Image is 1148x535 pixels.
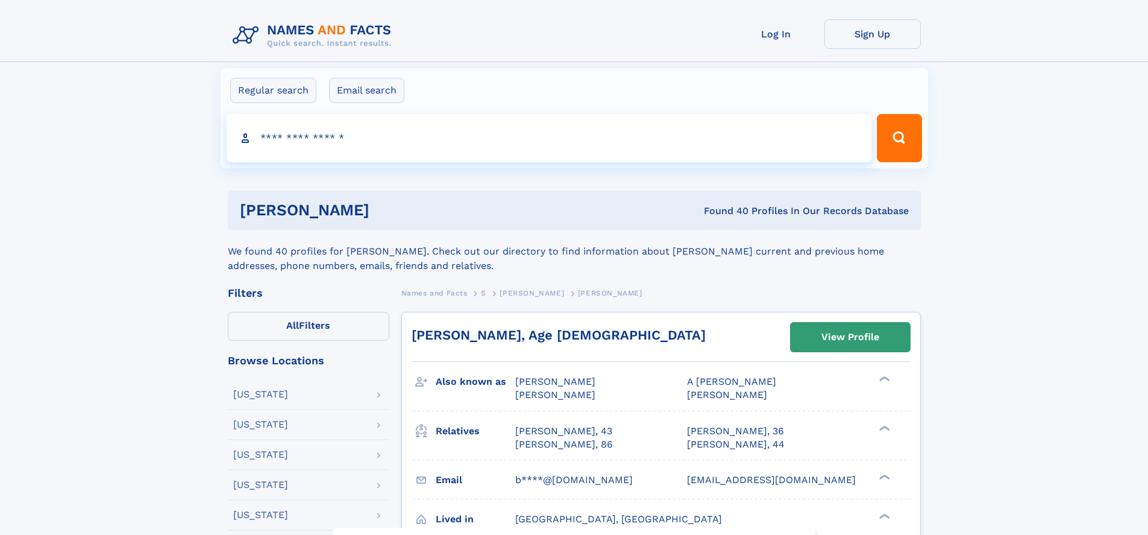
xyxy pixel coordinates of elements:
a: View Profile [791,323,910,352]
span: [PERSON_NAME] [687,389,767,400]
span: [EMAIL_ADDRESS][DOMAIN_NAME] [687,474,856,486]
h3: Also known as [436,372,515,392]
label: Regular search [230,78,316,103]
a: Sign Up [824,19,921,49]
a: [PERSON_NAME], Age [DEMOGRAPHIC_DATA] [412,328,706,343]
a: [PERSON_NAME], 86 [515,438,613,451]
div: ❯ [876,424,891,432]
h3: Lived in [436,509,515,530]
h1: [PERSON_NAME] [240,203,537,218]
h3: Relatives [436,421,515,442]
div: [US_STATE] [233,480,288,490]
a: [PERSON_NAME], 43 [515,425,612,438]
span: A [PERSON_NAME] [687,376,776,387]
div: ❯ [876,375,891,383]
a: Names and Facts [401,285,468,300]
div: Found 40 Profiles In Our Records Database [536,204,909,218]
div: We found 40 profiles for [PERSON_NAME]. Check out our directory to find information about [PERSON... [228,230,921,273]
div: [US_STATE] [233,390,288,399]
span: [PERSON_NAME] [578,289,642,297]
span: [PERSON_NAME] [515,376,595,387]
div: View Profile [821,323,879,351]
span: All [286,320,299,331]
label: Email search [329,78,404,103]
button: Search Button [877,114,921,162]
h3: Email [436,470,515,490]
span: [PERSON_NAME] [500,289,564,297]
img: Logo Names and Facts [228,19,401,52]
span: [PERSON_NAME] [515,389,595,400]
a: Log In [728,19,824,49]
a: [PERSON_NAME], 44 [687,438,785,451]
a: [PERSON_NAME], 36 [687,425,784,438]
span: S [481,289,486,297]
div: ❯ [876,512,891,520]
div: [US_STATE] [233,510,288,520]
a: S [481,285,486,300]
div: ❯ [876,473,891,481]
div: Filters [228,288,389,299]
input: search input [227,114,872,162]
div: [US_STATE] [233,420,288,429]
div: [US_STATE] [233,450,288,460]
div: Browse Locations [228,355,389,366]
label: Filters [228,312,389,341]
span: [GEOGRAPHIC_DATA], [GEOGRAPHIC_DATA] [515,513,722,525]
a: [PERSON_NAME] [500,285,564,300]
